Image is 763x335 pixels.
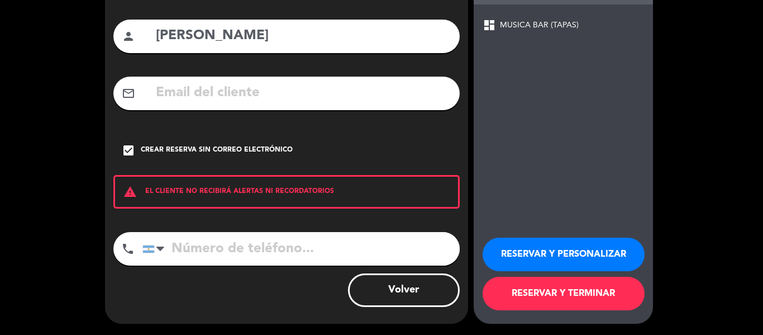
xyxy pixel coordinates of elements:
button: RESERVAR Y PERSONALIZAR [483,238,645,271]
i: person [122,30,135,43]
button: Volver [348,273,460,307]
span: MUSICA BAR (TAPAS) [500,19,579,32]
button: RESERVAR Y TERMINAR [483,277,645,310]
input: Número de teléfono... [142,232,460,266]
input: Email del cliente [155,82,451,105]
div: Crear reserva sin correo electrónico [141,145,293,156]
input: Nombre del cliente [155,25,451,48]
i: warning [115,185,145,199]
i: check_box [122,144,135,157]
i: phone [121,242,135,256]
span: dashboard [483,18,496,32]
i: mail_outline [122,87,135,100]
div: Argentina: +54 [143,233,169,265]
div: EL CLIENTE NO RECIBIRÁ ALERTAS NI RECORDATORIOS [113,175,460,209]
